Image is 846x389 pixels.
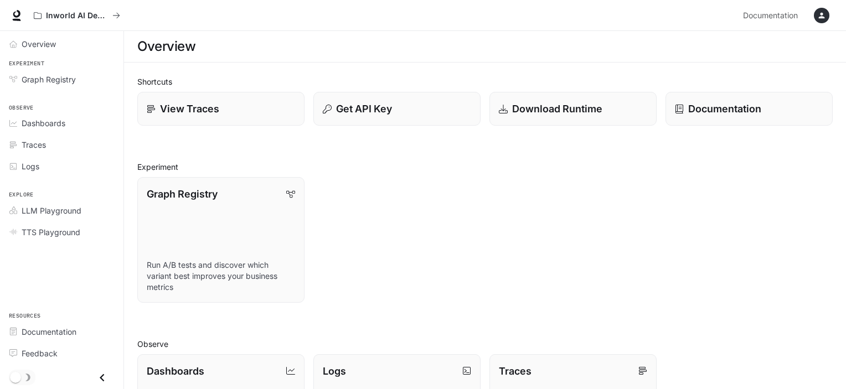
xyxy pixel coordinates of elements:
span: TTS Playground [22,226,80,238]
span: Dashboards [22,117,65,129]
p: Run A/B tests and discover which variant best improves your business metrics [147,260,295,293]
p: Download Runtime [512,101,602,116]
a: View Traces [137,92,305,126]
span: Documentation [22,326,76,338]
a: Feedback [4,344,119,363]
span: Overview [22,38,56,50]
span: Logs [22,160,39,172]
h2: Observe [137,338,833,350]
span: Dark mode toggle [10,371,21,383]
span: Feedback [22,347,58,359]
a: TTS Playground [4,222,119,242]
p: Traces [499,364,532,378]
p: View Traces [160,101,219,116]
p: Documentation [688,101,761,116]
a: Documentation [4,322,119,341]
a: Graph RegistryRun A/B tests and discover which variant best improves your business metrics [137,177,305,303]
span: Traces [22,139,46,151]
h2: Shortcuts [137,76,833,87]
p: Inworld AI Demos [46,11,108,20]
a: Overview [4,34,119,54]
button: Close drawer [90,366,115,389]
a: Documentation [666,92,833,126]
a: Download Runtime [489,92,657,126]
a: Documentation [739,4,806,27]
a: Graph Registry [4,70,119,89]
p: Graph Registry [147,186,218,201]
button: All workspaces [29,4,125,27]
p: Dashboards [147,364,204,378]
a: Traces [4,135,119,154]
a: Dashboards [4,113,119,133]
button: Get API Key [313,92,481,126]
p: Logs [323,364,346,378]
h2: Experiment [137,161,833,173]
p: Get API Key [336,101,392,116]
a: LLM Playground [4,201,119,220]
span: LLM Playground [22,205,81,216]
span: Graph Registry [22,74,76,85]
h1: Overview [137,35,195,58]
a: Logs [4,157,119,176]
span: Documentation [743,9,798,23]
